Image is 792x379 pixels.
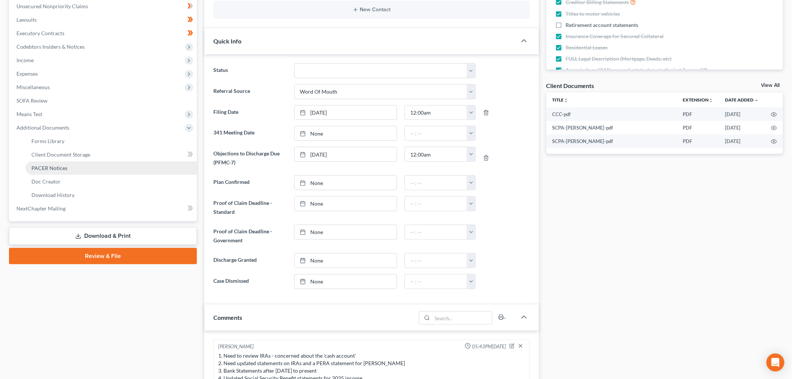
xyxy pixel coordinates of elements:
td: CCC-pdf [546,107,677,121]
a: Executory Contracts [10,27,197,40]
a: None [295,225,397,239]
label: Status [210,63,290,78]
td: SCPA-[PERSON_NAME]-pdf [546,121,677,134]
span: Miscellaneous [16,84,50,90]
label: Plan Confirmed [210,175,290,190]
td: [DATE] [719,134,765,148]
span: 05:43PM[DATE] [472,343,506,350]
span: Residential Leases [566,44,608,51]
span: NextChapter Mailing [16,205,66,212]
td: SCPA-[PERSON_NAME]-pdf [546,134,677,148]
a: SOFA Review [10,94,197,107]
a: [DATE] [295,106,397,120]
a: None [295,197,397,211]
td: PDF [677,107,719,121]
a: Client Document Storage [25,148,197,161]
div: Open Intercom Messenger [767,354,785,372]
a: PACER Notices [25,161,197,175]
a: Doc Creator [25,175,197,188]
input: -- : -- [405,147,467,161]
label: Filing Date [210,105,290,120]
a: None [295,176,397,190]
label: 341 Meeting Date [210,126,290,141]
a: NextChapter Mailing [10,202,197,215]
span: Means Test [16,111,42,117]
div: [PERSON_NAME] [218,343,254,351]
a: Download History [25,188,197,202]
a: None [295,126,397,140]
span: Executory Contracts [16,30,64,36]
input: -- : -- [405,126,467,140]
input: -- : -- [405,106,467,120]
span: FULL Legal Description (Mortgage, Deeds, etc) [566,55,672,63]
span: Download History [31,192,74,198]
span: Client Document Storage [31,151,90,158]
span: Codebtors Insiders & Notices [16,43,85,50]
span: Doc Creator [31,178,61,185]
a: Titleunfold_more [552,97,569,103]
span: Appraisals or CMA's on real estate done in the last 3 years OR required by attorney [566,66,718,81]
input: -- : -- [405,254,467,268]
a: Forms Library [25,134,197,148]
span: Expenses [16,70,38,77]
input: Search... [432,312,492,324]
span: Comments [213,314,242,321]
div: Client Documents [546,82,594,90]
span: Additional Documents [16,124,69,131]
i: expand_more [755,98,759,103]
i: unfold_more [709,98,713,103]
a: None [295,275,397,289]
span: Quick Info [213,37,241,45]
td: [DATE] [719,107,765,121]
span: Unsecured Nonpriority Claims [16,3,88,9]
span: Insurance Coverage for Secured Collateral [566,33,664,40]
td: PDF [677,121,719,134]
a: None [295,254,397,268]
span: Retirement account statements [566,21,639,29]
span: Lawsuits [16,16,37,23]
a: View All [761,83,780,88]
label: Case Dismissed [210,274,290,289]
span: PACER Notices [31,165,67,171]
span: SOFA Review [16,97,48,104]
label: Referral Source [210,84,290,99]
button: New Contact [219,7,524,13]
i: unfold_more [564,98,569,103]
a: Lawsuits [10,13,197,27]
a: Date Added expand_more [725,97,759,103]
a: Review & File [9,248,197,264]
span: Forms Library [31,138,64,144]
a: [DATE] [295,147,397,161]
td: PDF [677,134,719,148]
label: Objections to Discharge Due (PFMC-7) [210,147,290,169]
input: -- : -- [405,225,467,239]
label: Proof of Claim Deadline - Government [210,225,290,247]
span: Income [16,57,34,63]
a: Download & Print [9,227,197,245]
label: Proof of Claim Deadline - Standard [210,196,290,219]
input: -- : -- [405,197,467,211]
span: Titles to motor vehicles [566,10,620,18]
label: Discharge Granted [210,253,290,268]
a: Extensionunfold_more [683,97,713,103]
input: -- : -- [405,176,467,190]
input: -- : -- [405,275,467,289]
td: [DATE] [719,121,765,134]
